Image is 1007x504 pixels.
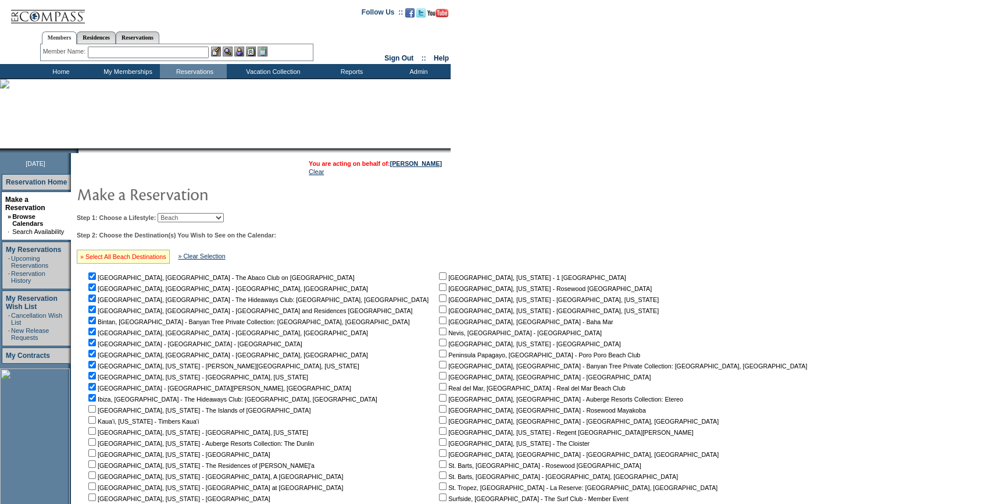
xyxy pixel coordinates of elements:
div: Member Name: [43,47,88,56]
nobr: [GEOGRAPHIC_DATA], [US_STATE] - [GEOGRAPHIC_DATA], [US_STATE] [86,374,308,381]
nobr: [GEOGRAPHIC_DATA], [GEOGRAPHIC_DATA] - Banyan Tree Private Collection: [GEOGRAPHIC_DATA], [GEOGRA... [437,363,807,370]
td: · [8,228,11,235]
span: You are acting on behalf of: [309,160,442,167]
nobr: [GEOGRAPHIC_DATA], [GEOGRAPHIC_DATA] - [GEOGRAPHIC_DATA], [GEOGRAPHIC_DATA] [86,285,368,292]
a: Browse Calendars [12,213,43,227]
b: Step 2: Choose the Destination(s) You Wish to See on the Calendar: [77,232,276,239]
nobr: [GEOGRAPHIC_DATA], [US_STATE] - 1 [GEOGRAPHIC_DATA] [437,274,626,281]
img: blank.gif [78,148,80,153]
span: :: [422,54,426,62]
img: pgTtlMakeReservation.gif [77,182,309,205]
nobr: [GEOGRAPHIC_DATA], [GEOGRAPHIC_DATA] - [GEOGRAPHIC_DATA], [GEOGRAPHIC_DATA] [86,352,368,359]
nobr: Peninsula Papagayo, [GEOGRAPHIC_DATA] - Poro Poro Beach Club [437,352,640,359]
nobr: [GEOGRAPHIC_DATA], [US_STATE] - [GEOGRAPHIC_DATA], A [GEOGRAPHIC_DATA] [86,473,343,480]
a: Clear [309,168,324,175]
a: My Contracts [6,352,50,360]
a: Subscribe to our YouTube Channel [427,12,448,19]
nobr: [GEOGRAPHIC_DATA], [US_STATE] - [GEOGRAPHIC_DATA] [86,451,270,458]
td: Admin [384,64,451,79]
a: My Reservation Wish List [6,294,58,311]
td: Vacation Collection [227,64,317,79]
a: Cancellation Wish List [11,312,62,326]
nobr: [GEOGRAPHIC_DATA], [GEOGRAPHIC_DATA] - The Abaco Club on [GEOGRAPHIC_DATA] [86,274,355,281]
a: Help [434,54,449,62]
b: » [8,213,11,220]
nobr: [GEOGRAPHIC_DATA], [GEOGRAPHIC_DATA] - [GEOGRAPHIC_DATA], [GEOGRAPHIC_DATA] [437,418,719,425]
td: Home [26,64,93,79]
a: Residences [77,31,116,44]
nobr: St. Tropez, [GEOGRAPHIC_DATA] - La Reserve: [GEOGRAPHIC_DATA], [GEOGRAPHIC_DATA] [437,484,717,491]
nobr: [GEOGRAPHIC_DATA], [GEOGRAPHIC_DATA] - [GEOGRAPHIC_DATA] and Residences [GEOGRAPHIC_DATA] [86,307,412,314]
nobr: [GEOGRAPHIC_DATA], [US_STATE] - The Islands of [GEOGRAPHIC_DATA] [86,407,310,414]
td: Reports [317,64,384,79]
a: Reservation Home [6,178,67,186]
img: View [223,47,233,56]
nobr: Bintan, [GEOGRAPHIC_DATA] - Banyan Tree Private Collection: [GEOGRAPHIC_DATA], [GEOGRAPHIC_DATA] [86,318,410,325]
nobr: [GEOGRAPHIC_DATA], [US_STATE] - Regent [GEOGRAPHIC_DATA][PERSON_NAME] [437,429,694,436]
nobr: [GEOGRAPHIC_DATA], [GEOGRAPHIC_DATA] - Rosewood Mayakoba [437,407,646,414]
td: Reservations [160,64,227,79]
a: Upcoming Reservations [11,255,48,269]
nobr: [GEOGRAPHIC_DATA] - [GEOGRAPHIC_DATA] - [GEOGRAPHIC_DATA] [86,340,302,347]
nobr: Surfside, [GEOGRAPHIC_DATA] - The Surf Club - Member Event [437,495,629,502]
img: Subscribe to our YouTube Channel [427,9,448,17]
a: Make a Reservation [5,196,45,212]
td: · [8,312,10,326]
nobr: Kaua'i, [US_STATE] - Timbers Kaua'i [86,418,199,425]
a: Search Availability [12,228,64,235]
nobr: [GEOGRAPHIC_DATA], [GEOGRAPHIC_DATA] - [GEOGRAPHIC_DATA], [GEOGRAPHIC_DATA] [86,329,368,336]
nobr: [GEOGRAPHIC_DATA], [US_STATE] - Auberge Resorts Collection: The Dunlin [86,440,314,447]
a: Members [42,31,77,44]
nobr: [GEOGRAPHIC_DATA], [GEOGRAPHIC_DATA] - [GEOGRAPHIC_DATA], [GEOGRAPHIC_DATA] [437,451,719,458]
nobr: [GEOGRAPHIC_DATA], [GEOGRAPHIC_DATA] - Baha Mar [437,318,613,325]
nobr: St. Barts, [GEOGRAPHIC_DATA] - [GEOGRAPHIC_DATA], [GEOGRAPHIC_DATA] [437,473,678,480]
img: promoShadowLeftCorner.gif [74,148,78,153]
td: Follow Us :: [362,7,403,21]
nobr: Nevis, [GEOGRAPHIC_DATA] - [GEOGRAPHIC_DATA] [437,329,602,336]
img: Impersonate [234,47,244,56]
img: b_calculator.gif [258,47,267,56]
nobr: [GEOGRAPHIC_DATA], [US_STATE] - [PERSON_NAME][GEOGRAPHIC_DATA], [US_STATE] [86,363,359,370]
a: Become our fan on Facebook [405,12,415,19]
nobr: [GEOGRAPHIC_DATA], [US_STATE] - [GEOGRAPHIC_DATA] [86,495,270,502]
a: » Clear Selection [178,253,226,260]
nobr: [GEOGRAPHIC_DATA], [US_STATE] - Rosewood [GEOGRAPHIC_DATA] [437,285,652,292]
img: Become our fan on Facebook [405,8,415,17]
a: [PERSON_NAME] [390,160,442,167]
nobr: [GEOGRAPHIC_DATA], [GEOGRAPHIC_DATA] - Auberge Resorts Collection: Etereo [437,396,683,403]
nobr: [GEOGRAPHIC_DATA], [US_STATE] - [GEOGRAPHIC_DATA], [US_STATE] [86,429,308,436]
a: Follow us on Twitter [416,12,426,19]
td: My Memberships [93,64,160,79]
b: Step 1: Choose a Lifestyle: [77,214,156,221]
nobr: [GEOGRAPHIC_DATA], [US_STATE] - [GEOGRAPHIC_DATA] at [GEOGRAPHIC_DATA] [86,484,343,491]
span: [DATE] [26,160,45,167]
a: » Select All Beach Destinations [80,253,166,260]
nobr: [GEOGRAPHIC_DATA], [US_STATE] - [GEOGRAPHIC_DATA] [437,340,621,347]
nobr: [GEOGRAPHIC_DATA] - [GEOGRAPHIC_DATA][PERSON_NAME], [GEOGRAPHIC_DATA] [86,385,351,392]
a: Reservations [116,31,159,44]
nobr: [GEOGRAPHIC_DATA], [US_STATE] - The Residences of [PERSON_NAME]'a [86,462,315,469]
nobr: [GEOGRAPHIC_DATA], [US_STATE] - [GEOGRAPHIC_DATA], [US_STATE] [437,296,659,303]
nobr: [GEOGRAPHIC_DATA], [GEOGRAPHIC_DATA] - [GEOGRAPHIC_DATA] [437,374,651,381]
a: New Release Requests [11,327,49,341]
img: Follow us on Twitter [416,8,426,17]
a: Sign Out [384,54,413,62]
nobr: Ibiza, [GEOGRAPHIC_DATA] - The Hideaways Club: [GEOGRAPHIC_DATA], [GEOGRAPHIC_DATA] [86,396,377,403]
td: · [8,255,10,269]
nobr: Real del Mar, [GEOGRAPHIC_DATA] - Real del Mar Beach Club [437,385,626,392]
nobr: [GEOGRAPHIC_DATA], [US_STATE] - [GEOGRAPHIC_DATA], [US_STATE] [437,307,659,314]
img: b_edit.gif [211,47,221,56]
a: Reservation History [11,270,45,284]
nobr: [GEOGRAPHIC_DATA], [US_STATE] - The Cloister [437,440,590,447]
a: My Reservations [6,246,61,254]
nobr: St. Barts, [GEOGRAPHIC_DATA] - Rosewood [GEOGRAPHIC_DATA] [437,462,641,469]
nobr: [GEOGRAPHIC_DATA], [GEOGRAPHIC_DATA] - The Hideaways Club: [GEOGRAPHIC_DATA], [GEOGRAPHIC_DATA] [86,296,428,303]
td: · [8,327,10,341]
td: · [8,270,10,284]
img: Reservations [246,47,256,56]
